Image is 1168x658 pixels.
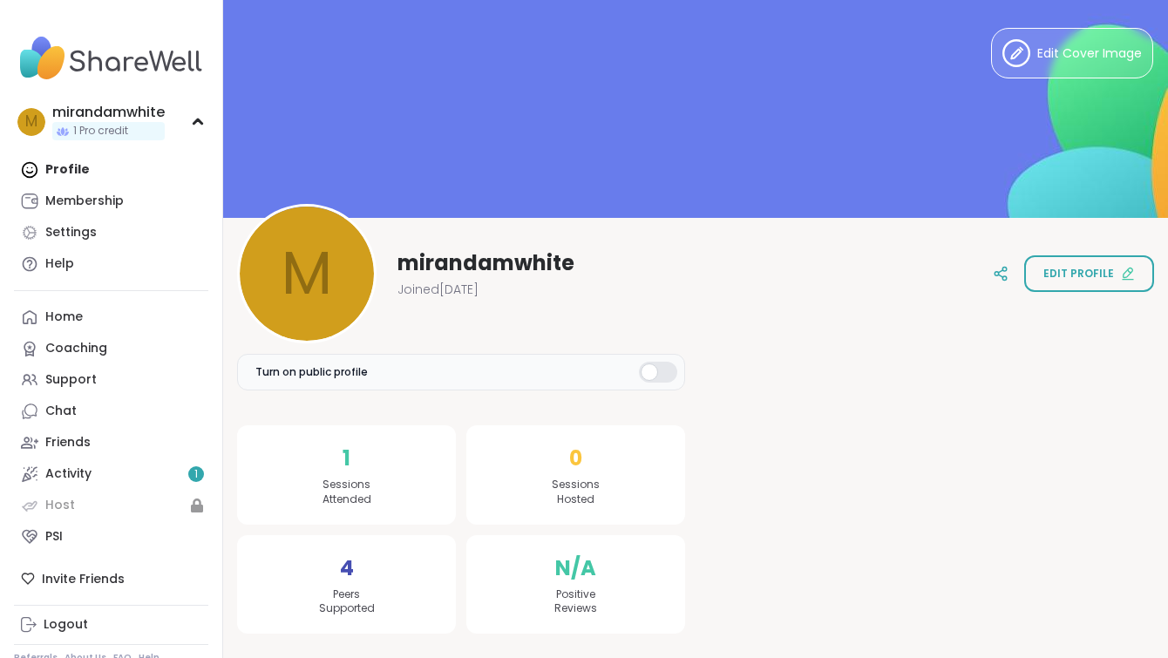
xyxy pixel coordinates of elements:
[52,103,165,122] div: mirandamwhite
[14,609,208,641] a: Logout
[73,124,128,139] span: 1 Pro credit
[554,587,597,617] span: Positive Reviews
[25,111,37,133] span: m
[397,249,574,277] span: mirandamwhite
[343,443,350,474] span: 1
[1043,266,1114,282] span: Edit profile
[45,465,92,483] div: Activity
[45,224,97,241] div: Settings
[555,553,596,584] span: N/A
[45,434,91,451] div: Friends
[14,302,208,333] a: Home
[1024,255,1154,292] button: Edit profile
[319,587,375,617] span: Peers Supported
[255,364,368,380] span: Turn on public profile
[14,563,208,594] div: Invite Friends
[45,193,124,210] div: Membership
[45,497,75,514] div: Host
[397,281,479,298] span: Joined [DATE]
[45,309,83,326] div: Home
[45,528,63,546] div: PSI
[14,28,208,89] img: ShareWell Nav Logo
[340,553,354,584] span: 4
[1037,44,1142,63] span: Edit Cover Image
[14,364,208,396] a: Support
[569,443,582,474] span: 0
[14,333,208,364] a: Coaching
[14,186,208,217] a: Membership
[14,217,208,248] a: Settings
[45,255,74,273] div: Help
[44,616,88,634] div: Logout
[552,478,600,507] span: Sessions Hosted
[194,467,198,482] span: 1
[14,248,208,280] a: Help
[14,458,208,490] a: Activity1
[14,396,208,427] a: Chat
[45,403,77,420] div: Chat
[14,490,208,521] a: Host
[14,521,208,553] a: PSI
[45,340,107,357] div: Coaching
[323,478,371,507] span: Sessions Attended
[14,427,208,458] a: Friends
[45,371,97,389] div: Support
[991,28,1153,78] button: Edit Cover Image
